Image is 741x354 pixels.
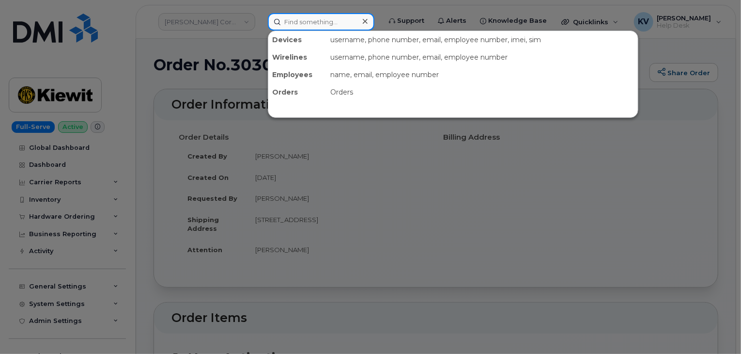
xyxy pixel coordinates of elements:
[268,66,326,83] div: Employees
[268,48,326,66] div: Wirelines
[326,66,638,83] div: name, email, employee number
[326,83,638,101] div: Orders
[326,48,638,66] div: username, phone number, email, employee number
[268,31,326,48] div: Devices
[699,312,734,347] iframe: Messenger Launcher
[326,31,638,48] div: username, phone number, email, employee number, imei, sim
[268,83,326,101] div: Orders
